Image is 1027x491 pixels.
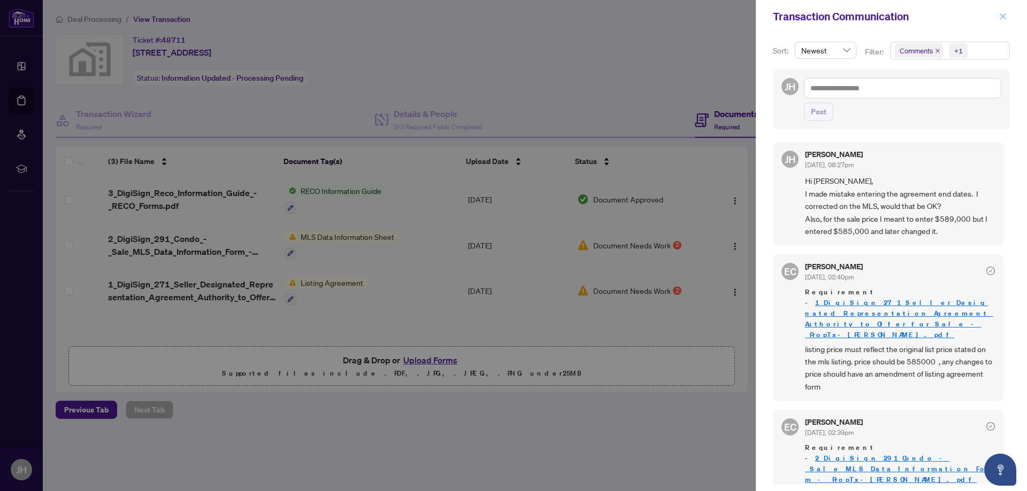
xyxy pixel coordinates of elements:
button: Open asap [984,454,1016,486]
span: JH [785,152,795,167]
h5: [PERSON_NAME] [805,151,863,158]
a: 2_DigiSign_291_Condo_-_Sale_MLS_Data_Information_Form_-_PropTx-[PERSON_NAME].pdf [805,454,991,484]
span: EC [784,419,796,434]
span: [DATE], 08:27pm [805,161,854,169]
span: [DATE], 02:40pm [805,273,854,281]
span: [DATE], 02:39pm [805,428,854,437]
h5: [PERSON_NAME] [805,263,863,270]
span: EC [784,264,796,279]
span: check-circle [986,422,995,431]
p: Sort: [773,45,791,57]
span: Requirement - [805,287,995,340]
h5: [PERSON_NAME] [805,418,863,426]
a: 1_DigiSign_271_Seller_Designated_Representation_Agreement_Authority_to_Offer_for_Sale_-_PropTx-[P... [805,298,993,339]
span: Comments [895,43,943,58]
span: Hi [PERSON_NAME], I made mistake entering the agreement end dates. I corrected on the MLS, would ... [805,175,995,237]
span: close [935,48,940,53]
span: Comments [900,45,933,56]
button: Post [804,103,833,121]
div: Transaction Communication [773,9,996,25]
p: Filter: [865,46,885,58]
div: +1 [954,45,963,56]
span: close [999,13,1007,20]
span: listing price must reflect the original list price stated on the mls listing. price should be 585... [805,343,995,393]
span: check-circle [986,267,995,275]
span: JH [785,79,795,94]
span: Newest [801,42,850,58]
span: Requirement - [805,442,995,485]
